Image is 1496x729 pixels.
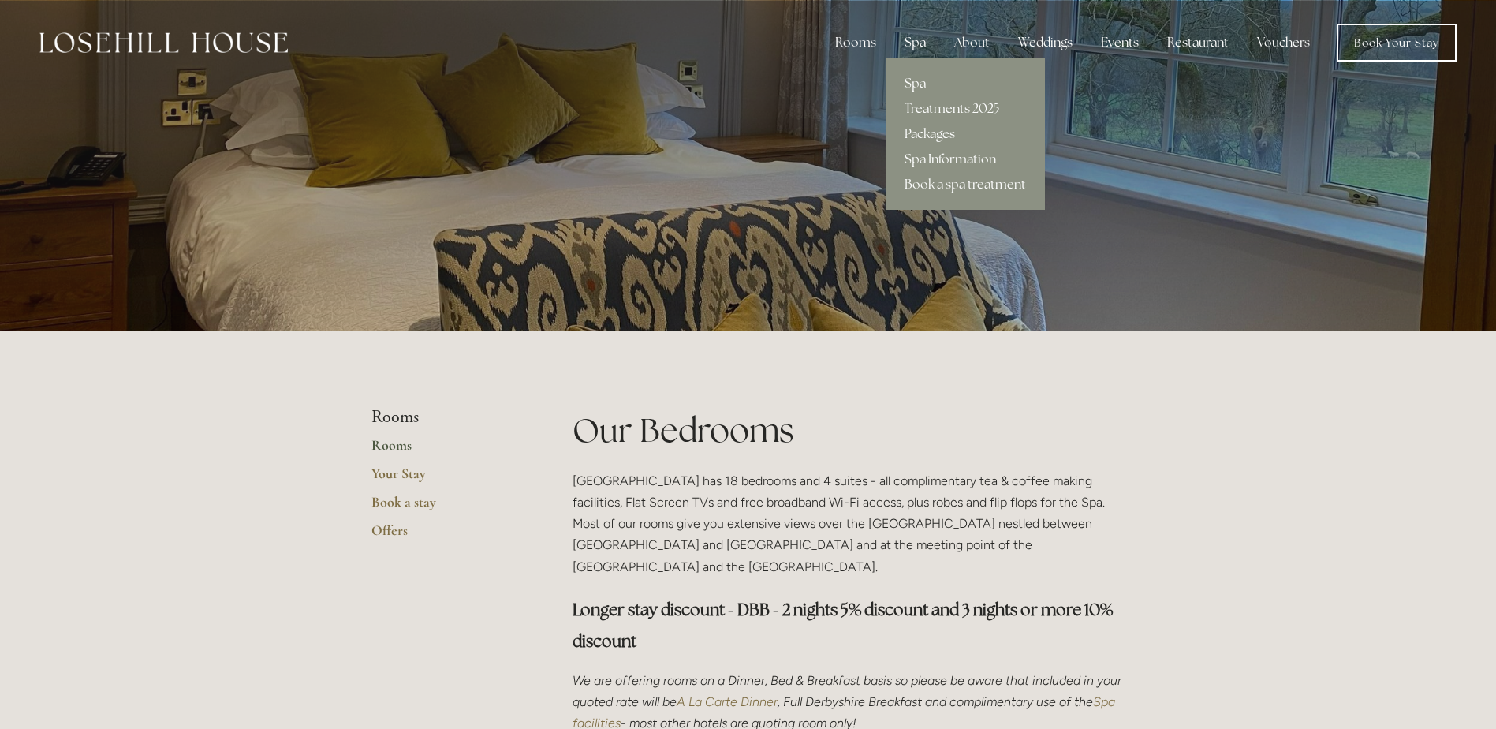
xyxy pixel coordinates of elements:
li: Rooms [371,407,522,428]
div: Events [1088,27,1151,58]
img: Losehill House [39,32,288,53]
div: About [942,27,1002,58]
div: Rooms [823,27,889,58]
a: Spa [886,71,1045,96]
a: Vouchers [1244,27,1323,58]
div: Restaurant [1155,27,1241,58]
div: Weddings [1005,27,1085,58]
a: Rooms [371,436,522,465]
em: We are offering rooms on a Dinner, Bed & Breakfast basis so please be aware that included in your... [573,673,1125,709]
p: [GEOGRAPHIC_DATA] has 18 bedrooms and 4 suites - all complimentary tea & coffee making facilities... [573,470,1125,578]
a: Packages [886,121,1045,147]
a: Your Stay [371,465,522,493]
a: Book a spa treatment [886,172,1045,197]
a: Offers [371,522,522,550]
a: Spa Information [886,147,1045,172]
em: , Full Derbyshire Breakfast and complimentary use of the [778,694,1093,709]
a: Treatments 2025 [886,96,1045,121]
a: Book a stay [371,493,522,522]
strong: Longer stay discount - DBB - 2 nights 5% discount and 3 nights or more 10% discount [573,599,1116,652]
a: Book Your Stay [1337,24,1457,62]
a: A La Carte Dinner [677,694,778,709]
h1: Our Bedrooms [573,407,1125,454]
div: Spa [892,27,938,58]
